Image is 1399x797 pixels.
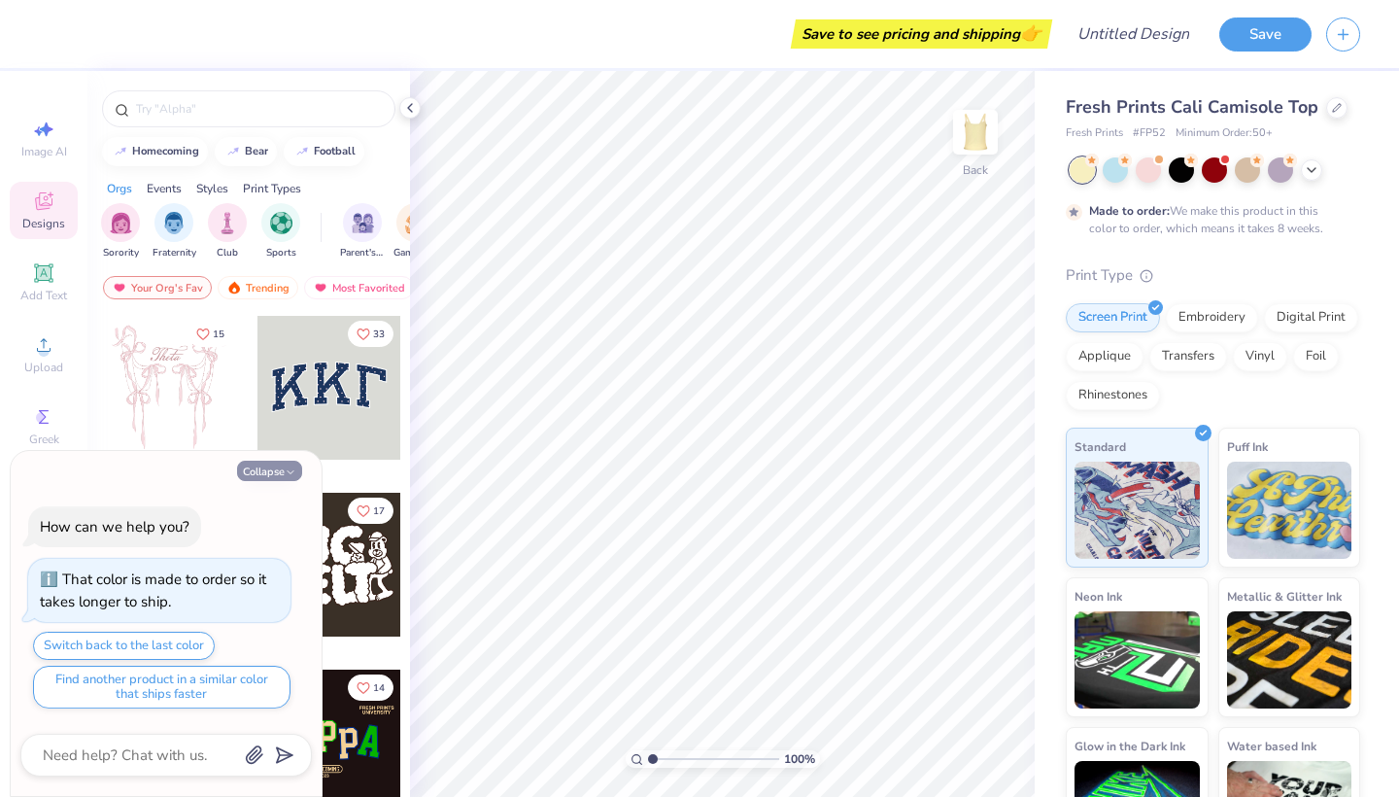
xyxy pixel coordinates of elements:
button: filter button [393,203,438,260]
img: trending.gif [226,281,242,295]
div: Trending [218,276,298,299]
span: Parent's Weekend [340,246,385,260]
div: Rhinestones [1066,381,1160,410]
div: Foil [1293,342,1339,371]
button: Collapse [237,461,302,481]
span: Fresh Prints [1066,125,1123,142]
img: Fraternity Image [163,212,185,234]
div: filter for Sports [261,203,300,260]
div: That color is made to order so it takes longer to ship. [40,570,266,611]
div: Digital Print [1264,303,1358,332]
img: most_fav.gif [112,281,127,295]
button: homecoming [102,137,208,166]
button: Like [188,321,233,347]
div: Embroidery [1166,303,1258,332]
div: bear [245,146,268,156]
div: Orgs [107,180,132,197]
span: Neon Ink [1075,586,1122,606]
img: Standard [1075,462,1200,559]
div: Print Type [1066,264,1360,287]
button: Save [1219,17,1312,52]
button: filter button [340,203,385,260]
span: Water based Ink [1227,736,1316,756]
div: Save to see pricing and shipping [796,19,1047,49]
div: homecoming [132,146,199,156]
button: Like [348,675,393,701]
button: Find another product in a similar color that ships faster [33,666,290,709]
img: Neon Ink [1075,611,1200,709]
img: trend_line.gif [294,146,310,157]
div: Vinyl [1233,342,1287,371]
img: Parent's Weekend Image [352,212,374,234]
span: 14 [373,683,385,693]
span: Greek [29,432,59,447]
button: Switch back to the last color [33,632,215,660]
div: filter for Sorority [101,203,140,260]
img: trend_line.gif [113,146,128,157]
div: Your Org's Fav [103,276,212,299]
button: bear [215,137,277,166]
span: Club [217,246,238,260]
img: Back [956,113,995,152]
div: filter for Fraternity [153,203,196,260]
div: Screen Print [1066,303,1160,332]
img: Sports Image [270,212,292,234]
div: Applique [1066,342,1143,371]
div: Transfers [1149,342,1227,371]
span: Puff Ink [1227,436,1268,457]
img: Club Image [217,212,238,234]
span: 33 [373,329,385,339]
img: Puff Ink [1227,462,1352,559]
img: trend_line.gif [225,146,241,157]
span: 100 % [784,750,815,768]
button: football [284,137,364,166]
div: filter for Parent's Weekend [340,203,385,260]
img: Game Day Image [405,212,427,234]
div: Styles [196,180,228,197]
div: How can we help you? [40,517,189,537]
span: Add Text [20,288,67,303]
input: Untitled Design [1062,15,1205,53]
span: Image AI [21,144,67,159]
img: Metallic & Glitter Ink [1227,611,1352,709]
span: Metallic & Glitter Ink [1227,586,1342,606]
span: Fresh Prints Cali Camisole Top [1066,95,1318,119]
div: Events [147,180,182,197]
div: Print Types [243,180,301,197]
button: Like [348,498,393,524]
div: Most Favorited [304,276,414,299]
div: football [314,146,356,156]
button: filter button [101,203,140,260]
button: filter button [208,203,247,260]
img: Sorority Image [110,212,132,234]
span: Designs [22,216,65,231]
button: filter button [261,203,300,260]
span: 17 [373,506,385,516]
span: Fraternity [153,246,196,260]
strong: Made to order: [1089,203,1170,219]
input: Try "Alpha" [134,99,383,119]
span: 15 [213,329,224,339]
span: Standard [1075,436,1126,457]
button: filter button [153,203,196,260]
div: filter for Club [208,203,247,260]
span: Glow in the Dark Ink [1075,736,1185,756]
span: Minimum Order: 50 + [1176,125,1273,142]
span: 👉 [1020,21,1041,45]
button: Like [348,321,393,347]
span: Game Day [393,246,438,260]
span: Sports [266,246,296,260]
img: most_fav.gif [313,281,328,295]
div: Back [963,161,988,179]
div: filter for Game Day [393,203,438,260]
span: # FP52 [1133,125,1166,142]
span: Sorority [103,246,139,260]
div: We make this product in this color to order, which means it takes 8 weeks. [1089,202,1328,237]
span: Upload [24,360,63,375]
